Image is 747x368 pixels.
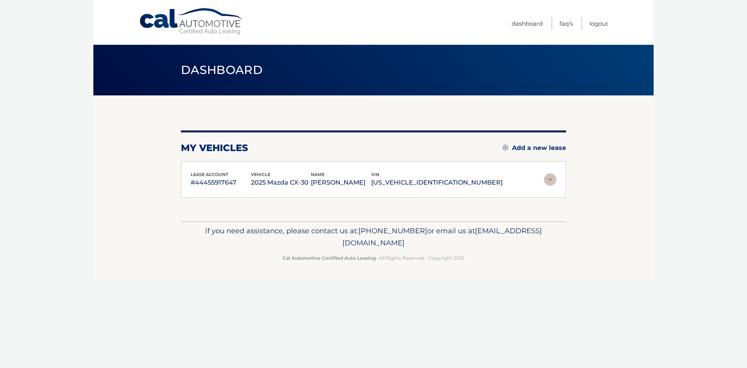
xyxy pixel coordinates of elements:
span: vin [371,172,379,177]
p: If you need assistance, please contact us at: or email us at [186,225,561,250]
span: Dashboard [181,63,263,77]
span: [PHONE_NUMBER] [358,226,427,235]
p: [US_VEHICLE_IDENTIFICATION_NUMBER] [371,177,503,188]
span: name [311,172,324,177]
a: Add a new lease [503,144,566,152]
strong: Cal Automotive Certified Auto Leasing [282,255,376,261]
p: 2025 Mazda CX-30 [251,177,311,188]
p: [PERSON_NAME] [311,177,371,188]
a: Dashboard [512,17,543,30]
img: accordion-rest.svg [544,173,556,186]
a: Cal Automotive [139,8,244,35]
span: lease account [191,172,228,177]
p: - All Rights Reserved - Copyright 2025 [186,254,561,262]
span: vehicle [251,172,270,177]
h2: my vehicles [181,142,248,154]
a: Logout [589,17,608,30]
a: FAQ's [559,17,573,30]
img: add.svg [503,145,508,150]
p: #44455917647 [191,177,251,188]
